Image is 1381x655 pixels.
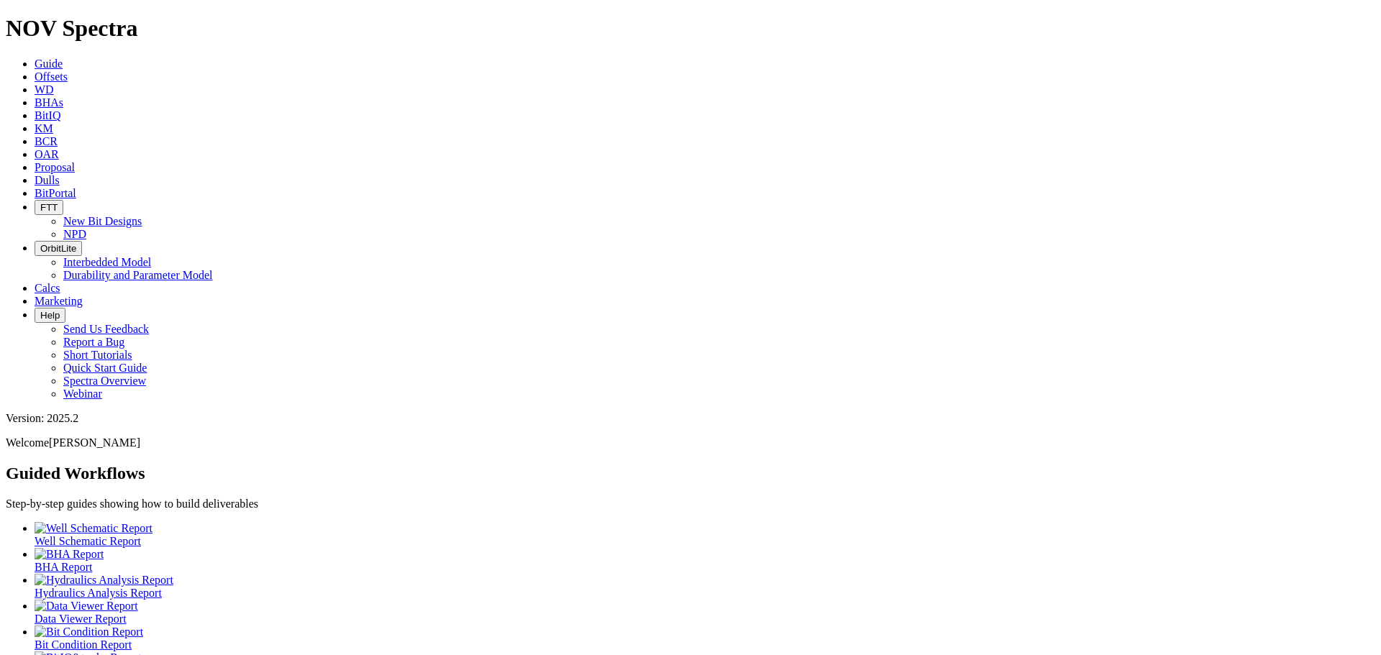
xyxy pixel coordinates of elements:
a: Well Schematic Report Well Schematic Report [35,522,1375,547]
div: Version: 2025.2 [6,412,1375,425]
p: Step-by-step guides showing how to build deliverables [6,498,1375,510]
a: Marketing [35,295,83,307]
a: Hydraulics Analysis Report Hydraulics Analysis Report [35,574,1375,599]
button: Help [35,308,65,323]
a: Spectra Overview [63,375,146,387]
button: FTT [35,200,63,215]
img: Well Schematic Report [35,522,152,535]
a: KM [35,122,53,134]
img: Data Viewer Report [35,600,138,613]
span: BHA Report [35,561,92,573]
a: BCR [35,135,58,147]
span: OrbitLite [40,243,76,254]
span: Data Viewer Report [35,613,127,625]
a: Dulls [35,174,60,186]
a: Bit Condition Report Bit Condition Report [35,626,1375,651]
a: Webinar [63,388,102,400]
a: Short Tutorials [63,349,132,361]
a: BHAs [35,96,63,109]
a: BitIQ [35,109,60,122]
span: Hydraulics Analysis Report [35,587,162,599]
a: OAR [35,148,59,160]
a: Quick Start Guide [63,362,147,374]
h1: NOV Spectra [6,15,1375,42]
a: Report a Bug [63,336,124,348]
a: New Bit Designs [63,215,142,227]
a: Interbedded Model [63,256,151,268]
a: Offsets [35,70,68,83]
a: Guide [35,58,63,70]
span: Bit Condition Report [35,638,132,651]
p: Welcome [6,436,1375,449]
span: FTT [40,202,58,213]
a: Send Us Feedback [63,323,149,335]
span: Help [40,310,60,321]
a: BitPortal [35,187,76,199]
a: NPD [63,228,86,240]
a: Durability and Parameter Model [63,269,213,281]
span: Well Schematic Report [35,535,141,547]
img: Hydraulics Analysis Report [35,574,173,587]
a: Data Viewer Report Data Viewer Report [35,600,1375,625]
a: WD [35,83,54,96]
img: BHA Report [35,548,104,561]
span: [PERSON_NAME] [49,436,140,449]
img: Bit Condition Report [35,626,143,638]
a: BHA Report BHA Report [35,548,1375,573]
a: Proposal [35,161,75,173]
button: OrbitLite [35,241,82,256]
a: Calcs [35,282,60,294]
h2: Guided Workflows [6,464,1375,483]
